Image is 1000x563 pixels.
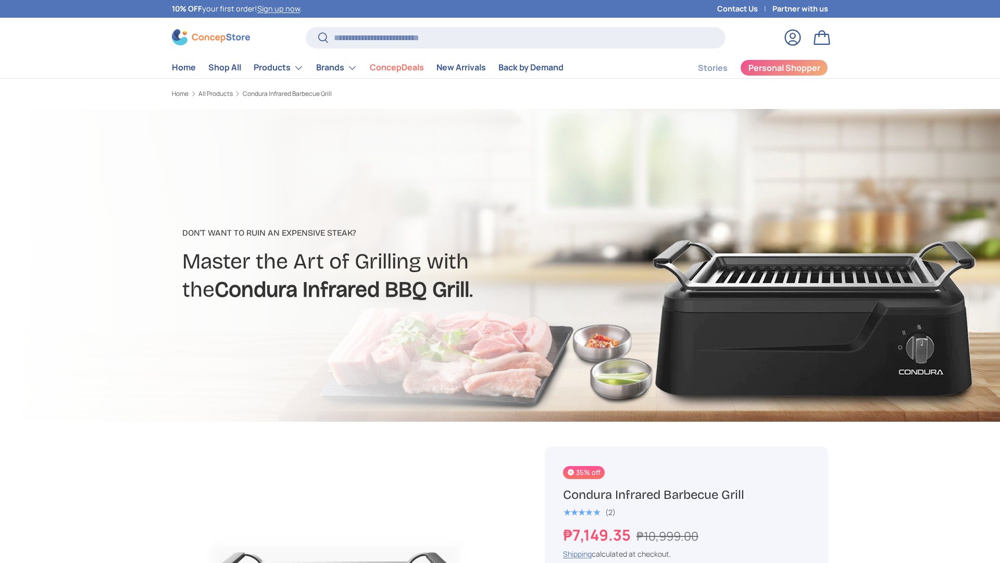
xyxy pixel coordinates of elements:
[310,57,364,78] summary: Brands
[172,91,189,97] a: Home
[673,57,828,78] nav: Secondary
[172,29,250,45] img: ConcepStore
[215,276,469,302] strong: Condura Infrared BBQ Grill
[172,89,520,99] nav: Breadcrumbs
[563,506,616,517] a: 5.0 out of 5.0 stars (2)
[172,3,302,15] p: your first order! .
[748,64,820,72] span: Personal Shopper
[370,57,424,78] a: ConcepDeals
[243,91,332,97] a: Condura Infrared Barbecue Grill
[498,57,564,78] a: Back by Demand
[208,57,241,78] a: Shop All
[772,3,828,15] a: Partner with us
[563,487,810,503] h1: Condura Infrared Barbecue Grill
[254,57,304,78] a: Products
[563,466,605,479] span: 35% off
[563,549,592,559] a: Shipping
[247,57,310,78] summary: Products
[563,507,600,518] span: ★★★★★
[257,4,300,14] a: Sign up now
[698,58,728,78] a: Stories
[182,248,582,304] h2: Master the Art of Grilling with the .
[182,227,582,239] p: Don't want to ruin an expensive steak?
[563,508,600,517] div: 5.0 out of 5.0 stars
[563,548,810,559] div: calculated at checkout.
[563,524,633,545] strong: ₱7,149.35
[636,528,698,544] s: ₱10,999.00
[172,57,564,78] nav: Primary
[172,57,196,78] a: Home
[316,57,357,78] a: Brands
[172,4,202,14] strong: 10% OFF
[198,91,233,97] a: All Products
[605,508,616,516] div: (2)
[717,3,772,15] a: Contact Us
[436,57,486,78] a: New Arrivals
[740,59,828,76] a: Personal Shopper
